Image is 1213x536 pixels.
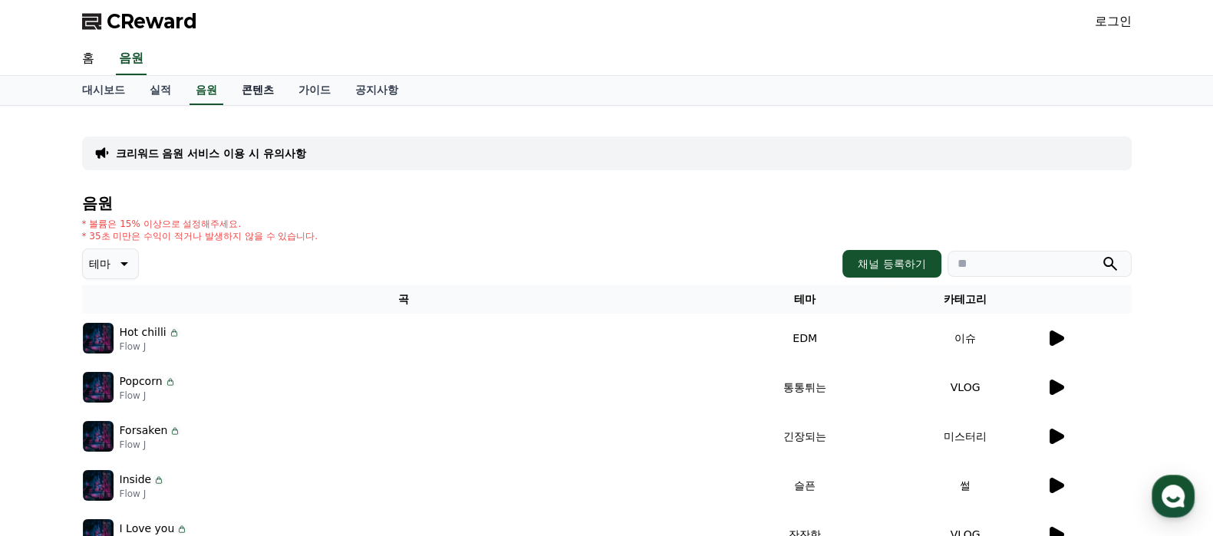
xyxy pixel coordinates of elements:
td: 긴장되는 [725,412,885,461]
a: 홈 [70,43,107,75]
a: 음원 [190,76,223,105]
p: Hot chilli [120,324,166,340]
td: VLOG [885,363,1046,412]
img: music [83,372,114,403]
p: Flow J [120,439,182,451]
th: 테마 [725,285,885,314]
td: EDM [725,314,885,363]
a: 홈 [5,409,101,447]
td: 이슈 [885,314,1046,363]
img: music [83,470,114,501]
td: 썰 [885,461,1046,510]
p: Flow J [120,340,180,353]
img: music [83,421,114,452]
img: music [83,323,114,353]
a: 크리워드 음원 서비스 이용 시 유의사항 [116,146,306,161]
button: 채널 등록하기 [842,250,941,278]
span: 설정 [237,432,255,444]
a: 음원 [116,43,147,75]
p: Popcorn [120,373,163,390]
p: Forsaken [120,423,168,439]
button: 테마 [82,248,139,279]
a: CReward [82,9,197,34]
th: 카테고리 [885,285,1046,314]
span: 대화 [140,432,159,445]
td: 통통튀는 [725,363,885,412]
a: 대화 [101,409,198,447]
span: CReward [107,9,197,34]
p: * 35초 미만은 수익이 적거나 발생하지 않을 수 있습니다. [82,230,318,242]
a: 설정 [198,409,295,447]
th: 곡 [82,285,725,314]
a: 콘텐츠 [229,76,286,105]
p: Flow J [120,488,166,500]
p: Flow J [120,390,176,402]
a: 공지사항 [343,76,410,105]
a: 가이드 [286,76,343,105]
span: 홈 [48,432,58,444]
td: 슬픈 [725,461,885,510]
a: 로그인 [1095,12,1132,31]
td: 미스터리 [885,412,1046,461]
a: 대시보드 [70,76,137,105]
a: 실적 [137,76,183,105]
p: 테마 [89,253,110,275]
p: Inside [120,472,152,488]
h4: 음원 [82,195,1132,212]
p: * 볼륨은 15% 이상으로 설정해주세요. [82,218,318,230]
